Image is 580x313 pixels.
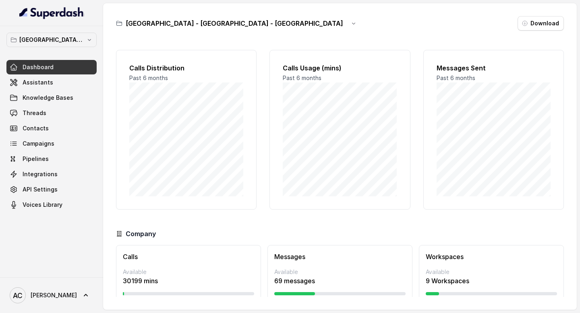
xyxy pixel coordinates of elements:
[437,74,475,81] span: Past 6 months
[437,63,551,73] h2: Messages Sent
[6,284,97,307] a: [PERSON_NAME]
[19,6,84,19] img: light.svg
[23,185,58,194] span: API Settings
[6,106,97,120] a: Threads
[23,63,54,71] span: Dashboard
[23,170,58,178] span: Integrations
[426,268,557,276] p: Available
[6,198,97,212] a: Voices Library
[6,167,97,181] a: Integrations
[6,75,97,90] a: Assistants
[6,60,97,74] a: Dashboard
[6,91,97,105] a: Knowledge Bases
[31,291,77,299] span: [PERSON_NAME]
[283,63,397,73] h2: Calls Usage (mins)
[129,63,243,73] h2: Calls Distribution
[6,136,97,151] a: Campaigns
[274,268,406,276] p: Available
[123,276,254,286] p: 30199 mins
[129,74,168,81] span: Past 6 months
[6,33,97,47] button: [GEOGRAPHIC_DATA] - [GEOGRAPHIC_DATA] - [GEOGRAPHIC_DATA]
[426,276,557,286] p: 9 Workspaces
[19,35,84,45] p: [GEOGRAPHIC_DATA] - [GEOGRAPHIC_DATA] - [GEOGRAPHIC_DATA]
[274,276,406,286] p: 69 messages
[123,268,254,276] p: Available
[126,229,156,239] h3: Company
[6,121,97,136] a: Contacts
[23,78,53,86] span: Assistants
[13,291,23,300] text: AC
[426,252,557,262] h3: Workspaces
[23,124,49,132] span: Contacts
[6,182,97,197] a: API Settings
[23,94,73,102] span: Knowledge Bases
[6,152,97,166] a: Pipelines
[23,140,54,148] span: Campaigns
[23,155,49,163] span: Pipelines
[23,201,62,209] span: Voices Library
[518,16,564,31] button: Download
[23,109,46,117] span: Threads
[123,252,254,262] h3: Calls
[126,19,343,28] h3: [GEOGRAPHIC_DATA] - [GEOGRAPHIC_DATA] - [GEOGRAPHIC_DATA]
[274,252,406,262] h3: Messages
[283,74,321,81] span: Past 6 months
